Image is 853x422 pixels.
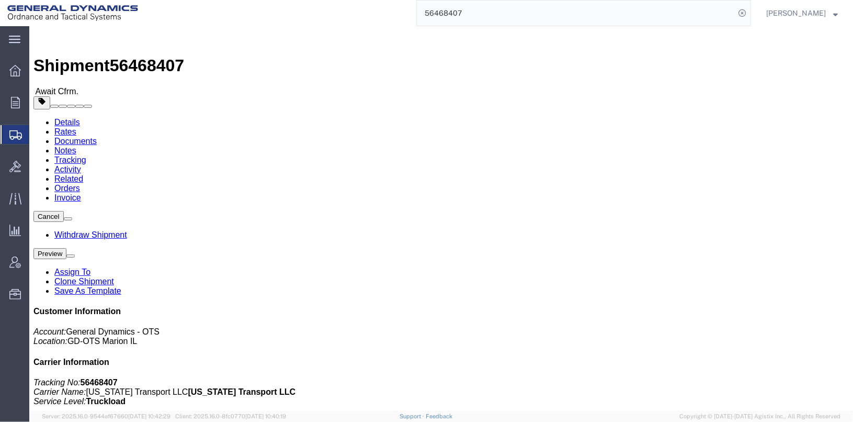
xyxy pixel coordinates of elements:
a: Support [400,413,426,419]
span: Server: 2025.16.0-9544af67660 [42,413,170,419]
a: Feedback [426,413,452,419]
input: Search for shipment number, reference number [417,1,735,26]
span: Copyright © [DATE]-[DATE] Agistix Inc., All Rights Reserved [679,412,840,421]
span: [DATE] 10:42:29 [128,413,170,419]
span: Tim Schaffer [766,7,826,19]
span: [DATE] 10:40:19 [245,413,286,419]
iframe: FS Legacy Container [29,26,853,411]
img: logo [7,5,138,21]
span: Client: 2025.16.0-8fc0770 [175,413,286,419]
button: [PERSON_NAME] [766,7,838,19]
